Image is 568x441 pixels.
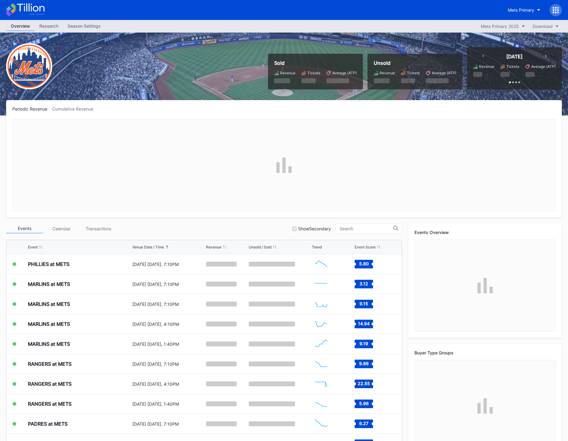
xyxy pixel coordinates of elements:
[340,226,393,231] input: Search
[52,106,98,111] div: Cumulative Revenue
[43,224,80,233] div: Calendar
[249,245,271,249] div: Unsold / Sold
[312,376,330,392] svg: Chart title
[508,7,534,13] div: Mets Primary
[478,22,528,30] button: Mets Primary 2025
[132,302,204,307] div: [DATE] [DATE], 7:10PM
[312,256,330,272] svg: Chart title
[280,71,295,75] div: Revenue
[132,322,204,327] div: [DATE] [DATE], 4:10PM
[312,245,322,249] div: Trend
[414,230,556,235] div: Events Overview
[132,361,204,367] div: [DATE] [DATE], 7:10PM
[28,281,70,287] div: MARLINS at METS
[358,321,370,326] text: 14.94
[481,24,519,29] div: Mets Primary 2025
[379,71,395,75] div: Revenue
[312,276,330,292] svg: Chart title
[432,71,456,75] div: Average (ATP)
[312,396,330,412] svg: Chart title
[533,24,553,29] div: Download
[6,224,43,233] div: Events
[414,350,556,355] div: Buyer Type Groups
[479,64,494,69] div: Revenue
[360,281,368,286] text: 3.12
[359,401,368,406] text: 5.96
[355,245,375,249] div: Event Score
[312,416,330,431] svg: Chart title
[28,421,68,427] div: PADRES at METS
[132,381,204,387] div: [DATE] [DATE], 4:10PM
[359,421,368,426] text: 6.27
[506,64,519,69] div: Tickets
[298,226,331,231] div: Show Secondary
[132,401,204,407] div: [DATE] [DATE], 1:40PM
[132,262,204,267] div: [DATE] [DATE], 7:10PM
[35,21,63,30] div: Research
[312,316,330,332] svg: Chart title
[28,301,70,307] div: MARLINS at METS
[307,71,320,75] div: Tickets
[28,261,69,267] div: PHILLIES at METS
[80,224,117,233] div: Transactions
[374,60,456,66] div: Unsold
[6,21,35,31] a: Overview
[206,245,221,249] div: Revenue
[312,356,330,372] svg: Chart title
[12,106,52,111] div: Periodic Revenue
[358,381,370,386] text: 22.55
[6,43,52,89] img: New-York-Mets-Transparent.png
[63,21,105,30] div: Season Settings
[407,71,420,75] div: Tickets
[332,71,357,75] div: Average (ATP)
[132,245,164,249] div: Venue Date / Time
[28,245,38,249] div: Event
[28,321,70,327] div: MARLINS at METS
[28,401,72,407] div: RANGERS at METS
[28,381,72,387] div: RANGERS at METS
[503,4,545,16] button: Mets Primary
[132,282,204,287] div: [DATE] [DATE], 7:10PM
[359,261,368,266] text: 5.80
[360,301,368,306] text: 9.15
[35,21,63,31] a: Research
[312,336,330,352] svg: Chart title
[63,21,105,31] a: Season Settings
[360,341,368,346] text: 9.19
[28,361,72,367] div: RANGERS at METS
[132,341,204,347] div: [DATE] [DATE], 1:40PM
[132,421,204,427] div: [DATE] [DATE], 7:10PM
[506,53,523,60] div: [DATE]
[274,60,357,66] div: Sold
[530,22,562,30] button: Download
[28,341,70,347] div: MARLINS at METS
[312,296,330,312] svg: Chart title
[359,361,368,366] text: 9.86
[531,64,556,69] div: Average (ATP)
